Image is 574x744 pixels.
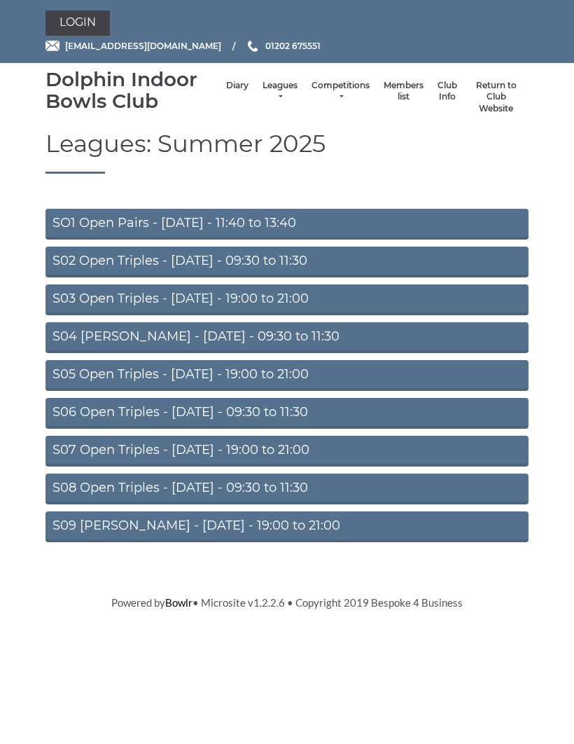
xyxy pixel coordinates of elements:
[45,209,528,240] a: SO1 Open Pairs - [DATE] - 11:40 to 13:40
[262,80,297,103] a: Leagues
[248,41,258,52] img: Phone us
[45,247,528,277] a: S02 Open Triples - [DATE] - 09:30 to 11:30
[45,69,219,112] div: Dolphin Indoor Bowls Club
[45,474,528,504] a: S08 Open Triples - [DATE] - 09:30 to 11:30
[45,322,528,353] a: S04 [PERSON_NAME] - [DATE] - 09:30 to 11:30
[45,360,528,391] a: S05 Open Triples - [DATE] - 19:00 to 21:00
[65,41,221,51] span: [EMAIL_ADDRESS][DOMAIN_NAME]
[384,80,423,103] a: Members list
[265,41,321,51] span: 01202 675551
[165,596,192,609] a: Bowlr
[45,39,221,53] a: Email [EMAIL_ADDRESS][DOMAIN_NAME]
[437,80,457,103] a: Club Info
[311,80,370,103] a: Competitions
[45,41,59,51] img: Email
[45,436,528,467] a: S07 Open Triples - [DATE] - 19:00 to 21:00
[226,80,248,92] a: Diary
[111,596,463,609] span: Powered by • Microsite v1.2.2.6 • Copyright 2019 Bespoke 4 Business
[246,39,321,53] a: Phone us 01202 675551
[45,11,110,36] a: Login
[45,511,528,542] a: S09 [PERSON_NAME] - [DATE] - 19:00 to 21:00
[45,398,528,429] a: S06 Open Triples - [DATE] - 09:30 to 11:30
[45,131,528,173] h1: Leagues: Summer 2025
[45,284,528,315] a: S03 Open Triples - [DATE] - 19:00 to 21:00
[471,80,521,115] a: Return to Club Website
